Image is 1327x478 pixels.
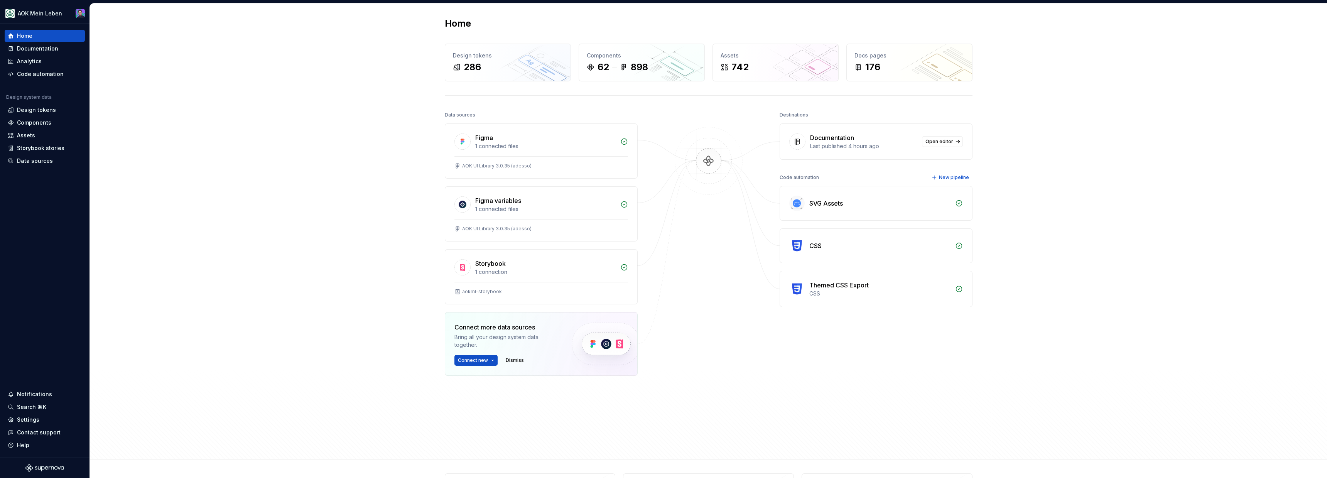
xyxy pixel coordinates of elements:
[5,401,85,413] button: Search ⌘K
[453,52,563,59] div: Design tokens
[17,157,53,165] div: Data sources
[17,106,56,114] div: Design tokens
[810,142,917,150] div: Last published 4 hours ago
[5,142,85,154] a: Storybook stories
[631,61,648,73] div: 898
[445,249,638,304] a: Storybook1 connectionaokml-storybook
[445,123,638,179] a: Figma1 connected filesAOK UI Library 3.0.35 (adesso)
[17,45,58,52] div: Documentation
[809,280,869,290] div: Themed CSS Export
[458,357,488,363] span: Connect new
[462,163,532,169] div: AOK UI Library 3.0.35 (adesso)
[5,117,85,129] a: Components
[854,52,964,59] div: Docs pages
[6,94,52,100] div: Design system data
[17,70,64,78] div: Code automation
[475,142,616,150] div: 1 connected files
[810,133,854,142] div: Documentation
[475,205,616,213] div: 1 connected files
[76,9,85,18] img: Samuel
[809,199,843,208] div: SVG Assets
[17,403,46,411] div: Search ⌘K
[475,196,521,205] div: Figma variables
[462,226,532,232] div: AOK UI Library 3.0.35 (adesso)
[5,155,85,167] a: Data sources
[731,61,749,73] div: 742
[17,144,64,152] div: Storybook stories
[809,241,822,250] div: CSS
[5,414,85,426] a: Settings
[445,110,475,120] div: Data sources
[445,17,471,30] h2: Home
[5,388,85,400] button: Notifications
[17,390,52,398] div: Notifications
[2,5,88,22] button: AOK Mein LebenSamuel
[17,416,39,424] div: Settings
[25,464,64,472] svg: Supernova Logo
[5,55,85,68] a: Analytics
[721,52,831,59] div: Assets
[454,355,498,366] button: Connect new
[506,357,524,363] span: Dismiss
[5,426,85,439] button: Contact support
[454,333,559,349] div: Bring all your design system data together.
[846,44,972,81] a: Docs pages176
[809,290,951,297] div: CSS
[502,355,527,366] button: Dismiss
[780,172,819,183] div: Code automation
[939,174,969,181] span: New pipeline
[5,439,85,451] button: Help
[865,61,880,73] div: 176
[17,32,32,40] div: Home
[5,42,85,55] a: Documentation
[17,119,51,127] div: Components
[598,61,609,73] div: 62
[475,133,493,142] div: Figma
[712,44,839,81] a: Assets742
[462,289,502,295] div: aokml-storybook
[18,10,62,17] div: AOK Mein Leben
[780,110,808,120] div: Destinations
[929,172,972,183] button: New pipeline
[445,44,571,81] a: Design tokens286
[587,52,697,59] div: Components
[5,9,15,18] img: df5db9ef-aba0-4771-bf51-9763b7497661.png
[17,429,61,436] div: Contact support
[475,259,506,268] div: Storybook
[5,68,85,80] a: Code automation
[475,268,616,276] div: 1 connection
[17,132,35,139] div: Assets
[454,323,559,332] div: Connect more data sources
[17,441,29,449] div: Help
[5,104,85,116] a: Design tokens
[5,30,85,42] a: Home
[579,44,705,81] a: Components62898
[464,61,481,73] div: 286
[17,57,42,65] div: Analytics
[445,186,638,242] a: Figma variables1 connected filesAOK UI Library 3.0.35 (adesso)
[5,129,85,142] a: Assets
[925,139,953,145] span: Open editor
[922,136,963,147] a: Open editor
